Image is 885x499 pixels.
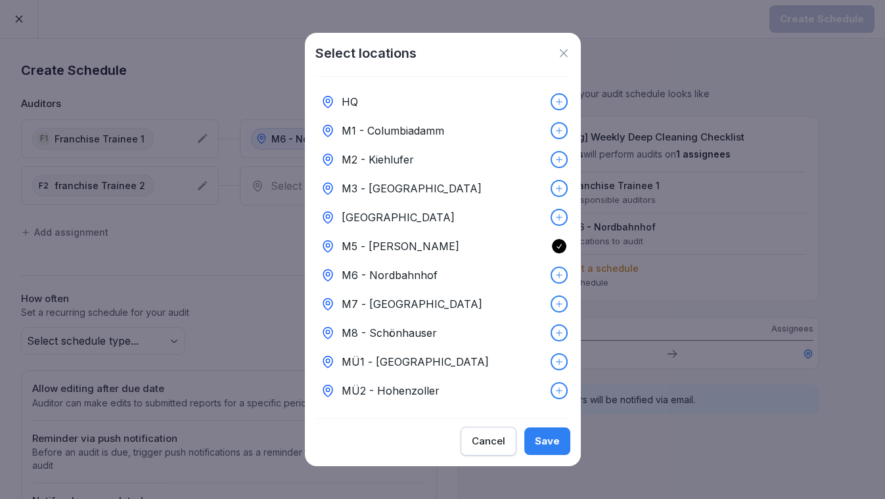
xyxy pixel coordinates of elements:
[461,427,516,456] button: Cancel
[315,43,417,63] h1: Select locations
[342,354,489,370] p: MÜ1 - [GEOGRAPHIC_DATA]
[342,383,440,399] p: MÜ2 - Hohenzoller
[342,209,455,225] p: [GEOGRAPHIC_DATA]
[342,123,444,139] p: M1 - Columbiadamm
[535,434,560,448] div: Save
[342,181,482,196] p: M3 - [GEOGRAPHIC_DATA]
[342,296,482,312] p: M7 - [GEOGRAPHIC_DATA]
[342,238,459,254] p: M5 - [PERSON_NAME]
[342,267,438,283] p: M6 - Nordbahnhof
[342,325,437,341] p: M8 - Schönhauser
[342,94,358,110] p: HQ
[524,427,570,455] button: Save
[342,152,414,167] p: M2 - Kiehlufer
[472,434,505,448] div: Cancel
